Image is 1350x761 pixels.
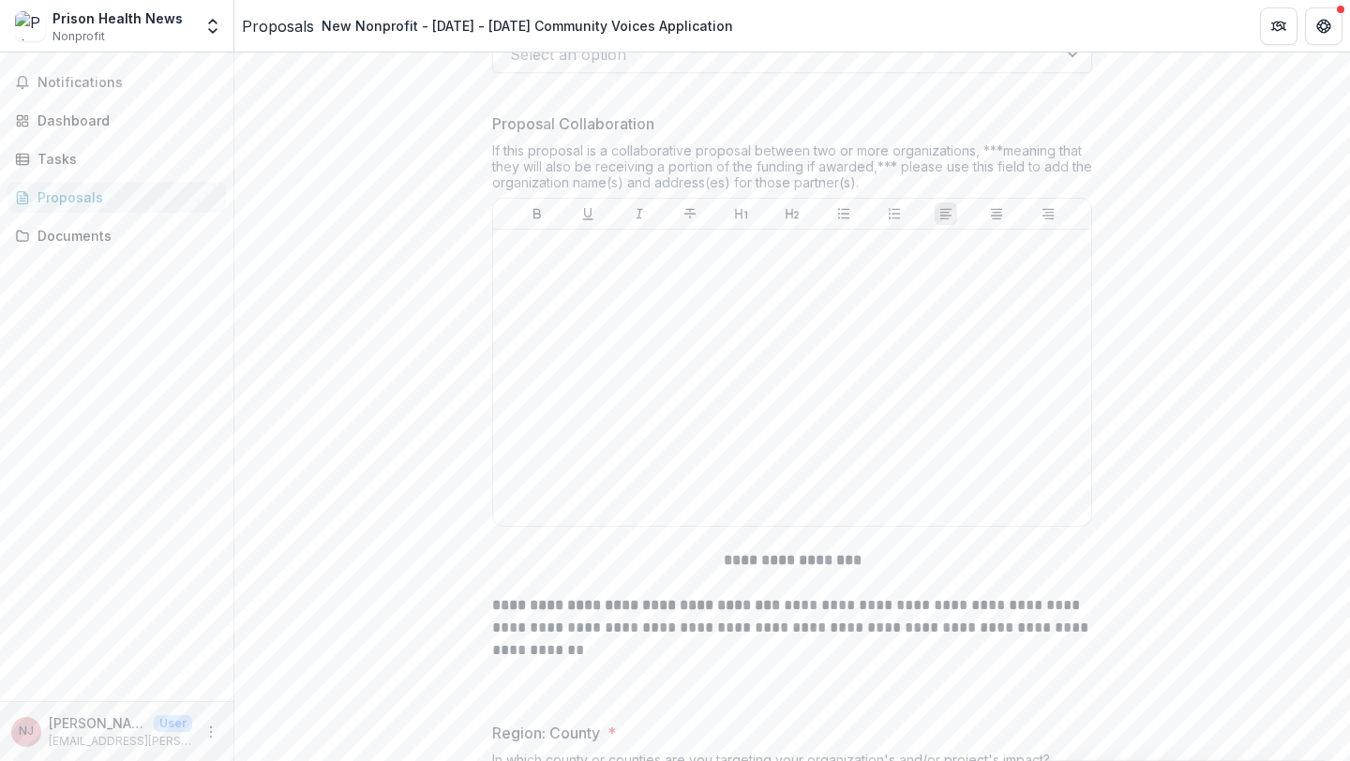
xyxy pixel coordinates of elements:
[577,202,599,225] button: Underline
[37,226,211,246] div: Documents
[832,202,855,225] button: Bullet List
[37,187,211,207] div: Proposals
[7,105,226,136] a: Dashboard
[49,733,192,750] p: [EMAIL_ADDRESS][PERSON_NAME][DOMAIN_NAME]
[526,202,548,225] button: Bold
[628,202,651,225] button: Italicize
[781,202,803,225] button: Heading 2
[679,202,701,225] button: Strike
[154,715,192,732] p: User
[49,713,146,733] p: [PERSON_NAME]
[37,75,218,91] span: Notifications
[322,16,733,36] div: New Nonprofit - [DATE] - [DATE] Community Voices Application
[242,12,741,39] nav: breadcrumb
[52,8,183,28] div: Prison Health News
[7,67,226,97] button: Notifications
[883,202,906,225] button: Ordered List
[492,142,1092,198] div: If this proposal is a collaborative proposal between two or more organizations, ***meaning that t...
[242,15,314,37] a: Proposals
[7,143,226,174] a: Tasks
[7,220,226,251] a: Documents
[492,112,654,135] p: Proposal Collaboration
[1260,7,1297,45] button: Partners
[935,202,957,225] button: Align Left
[730,202,753,225] button: Heading 1
[37,111,211,130] div: Dashboard
[19,725,34,738] div: Natasha Joglekar
[15,11,45,41] img: Prison Health News
[7,182,226,213] a: Proposals
[200,721,222,743] button: More
[200,7,226,45] button: Open entity switcher
[985,202,1008,225] button: Align Center
[37,149,211,169] div: Tasks
[1037,202,1059,225] button: Align Right
[1305,7,1342,45] button: Get Help
[52,28,105,45] span: Nonprofit
[492,722,600,744] p: Region: County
